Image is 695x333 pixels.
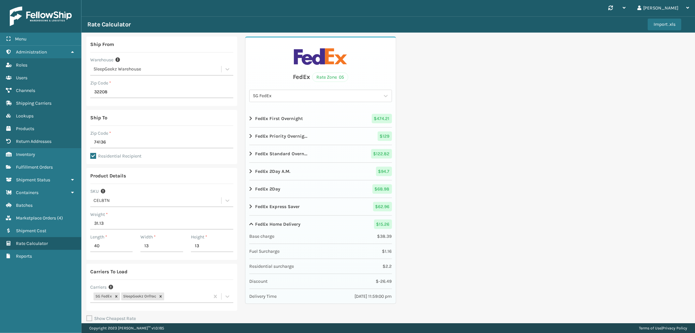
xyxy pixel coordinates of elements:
[121,293,157,300] div: SleepGeekz OnTrac
[10,7,72,26] img: logo
[255,150,308,157] strong: FedEx Standard Overnight
[255,221,300,228] strong: FedEx Home Delivery
[90,234,107,240] label: Length
[378,131,392,141] span: $ 129
[16,75,27,81] span: Users
[662,326,687,330] a: Privacy Policy
[16,203,33,208] span: Batches
[16,139,51,144] span: Return Addresses
[648,19,681,30] button: Import .xls
[16,190,38,195] span: Containers
[255,203,300,210] strong: FedEx Express Saver
[90,114,107,122] div: Ship To
[87,21,131,28] h3: Rate Calculator
[16,100,51,106] span: Shipping Carriers
[377,233,392,240] span: $ 38.39
[16,228,46,234] span: Shipment Cost
[90,56,113,63] label: Warehouse
[639,323,687,333] div: |
[15,36,26,42] span: Menu
[16,88,35,93] span: Channels
[339,74,344,81] span: 05
[16,152,35,157] span: Inventory
[191,234,207,240] label: Height
[16,241,48,246] span: Rate Calculator
[16,113,34,119] span: Lookups
[376,167,392,176] span: $ 94.7
[255,115,303,122] strong: FedEx First Overnight
[316,74,337,81] span: Rate Zone
[382,248,392,255] span: $ 1.16
[372,184,392,194] span: $ 68.98
[372,114,392,123] span: $ 474.21
[89,323,164,333] p: Copyright 2023 [PERSON_NAME]™ v 1.0.185
[86,316,136,321] label: Show Cheapest Rate
[249,278,268,285] span: Discount
[253,93,380,99] div: SG FedEx
[57,215,63,221] span: ( 4 )
[371,149,392,159] span: $ 122.82
[90,268,127,276] div: Carriers To Load
[293,72,310,82] div: FedEx
[16,164,53,170] span: Fulfillment Orders
[376,278,392,285] span: $ -26.49
[255,133,308,140] strong: FedEx Priority Overnight
[249,233,274,240] span: Base charge
[373,202,392,211] span: $ 62.96
[90,284,107,291] label: Carriers
[16,177,50,183] span: Shipment Status
[90,130,111,137] label: Zip Code
[140,234,156,240] label: Width
[90,211,108,218] label: Weight
[94,66,222,73] div: SleepGeekz Warehouse
[639,326,661,330] a: Terms of Use
[90,153,141,159] label: Residential Recipient
[355,293,392,300] span: [DATE] 11:59:00 pm
[16,253,32,259] span: Reports
[249,248,280,255] span: Fuel Surcharge
[94,293,113,300] div: SG FedEx
[90,80,111,86] label: Zip Code
[16,126,34,131] span: Products
[255,168,290,175] strong: FedEx 2Day A.M.
[16,62,27,68] span: Roles
[16,49,47,55] span: Administration
[255,186,280,192] strong: FedEx 2Day
[90,188,99,195] label: SKU
[90,40,114,48] div: Ship From
[383,263,392,270] span: $ 2.2
[16,215,56,221] span: Marketplace Orders
[90,172,126,180] div: Product Details
[374,219,392,229] span: $ 15.26
[249,263,294,270] span: Residential surcharge
[249,293,277,300] span: Delivery Time
[94,197,222,204] div: CEL8TN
